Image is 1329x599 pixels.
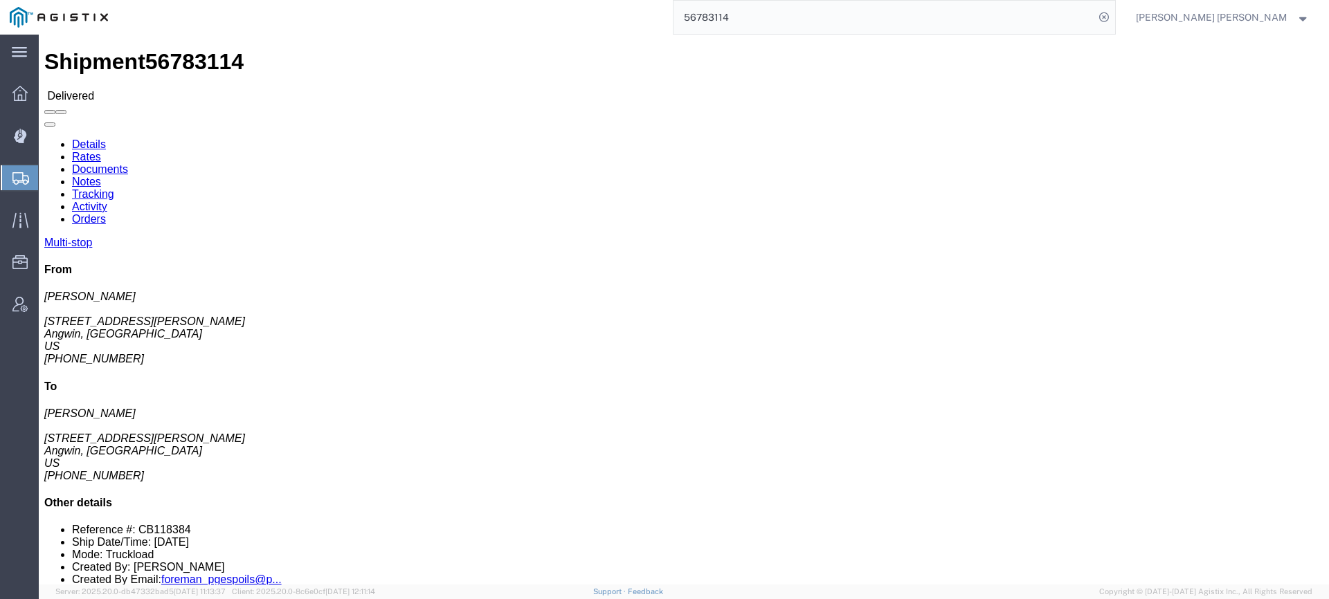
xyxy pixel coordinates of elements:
span: Server: 2025.20.0-db47332bad5 [55,587,226,596]
button: [PERSON_NAME] [PERSON_NAME] [1135,9,1310,26]
span: Client: 2025.20.0-8c6e0cf [232,587,375,596]
span: [DATE] 12:11:14 [325,587,375,596]
a: Support [593,587,628,596]
a: Feedback [628,587,663,596]
iframe: FS Legacy Container [39,35,1329,584]
span: Copyright © [DATE]-[DATE] Agistix Inc., All Rights Reserved [1099,586,1312,598]
span: Kayte Bray Dogali [1136,10,1287,25]
span: [DATE] 11:13:37 [174,587,226,596]
img: logo [10,7,108,28]
input: Search for shipment number, reference number [673,1,1094,34]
